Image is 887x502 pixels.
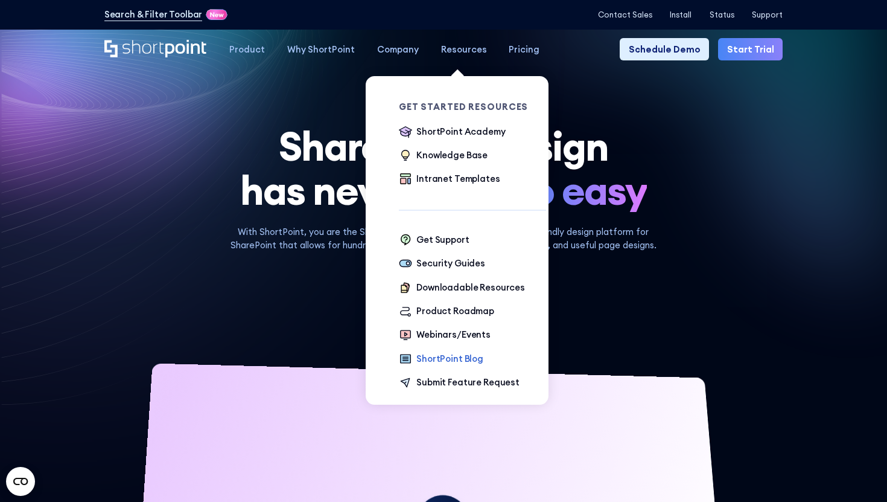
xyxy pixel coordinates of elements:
a: Start Trial [718,38,783,60]
div: Resources [441,43,487,56]
a: Security Guides [399,257,485,272]
a: ShortPoint Blog [399,352,483,367]
h1: SharePoint Design has never been [104,124,783,213]
a: Resources [430,38,498,60]
a: Pricing [498,38,551,60]
div: Product Roadmap [416,304,494,318]
div: Webinars/Events [416,328,491,341]
div: Why ShortPoint [287,43,355,56]
a: Status [710,10,734,19]
p: With ShortPoint, you are the SharePoint Designer. ShortPoint is a user-friendly design platform f... [219,225,668,252]
div: Security Guides [416,257,485,270]
a: Home [104,40,208,59]
a: ShortPoint Academy [399,125,506,140]
a: Downloadable Resources [399,281,525,296]
a: Support [752,10,783,19]
a: Schedule Demo [620,38,709,60]
div: Intranet Templates [416,172,500,185]
a: Company [366,38,430,60]
div: Get Started Resources [399,103,546,112]
a: Webinars/Events [399,328,491,343]
div: Submit Feature Request [416,376,520,389]
a: Why ShortPoint [276,38,366,60]
a: Install [670,10,691,19]
a: Knowledge Base [399,149,488,164]
a: Product Roadmap [399,304,494,320]
iframe: Chat Widget [670,362,887,502]
a: Get Support [399,233,469,248]
div: Knowledge Base [416,149,488,162]
div: Company [377,43,419,56]
a: Intranet Templates [399,172,500,187]
a: Search & Filter Toolbar [104,8,203,21]
span: so easy [513,169,647,213]
div: Product [229,43,265,56]
div: Get Support [416,233,469,246]
div: Downloadable Resources [416,281,525,294]
a: Get started [DATE]! [370,266,517,301]
div: ShortPoint Academy [416,125,505,138]
a: Submit Feature Request [399,376,520,391]
button: Open CMP widget [6,467,35,496]
div: Pricing [509,43,539,56]
a: Contact Sales [598,10,652,19]
div: ShortPoint Blog [416,352,483,365]
a: Product [218,38,276,60]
